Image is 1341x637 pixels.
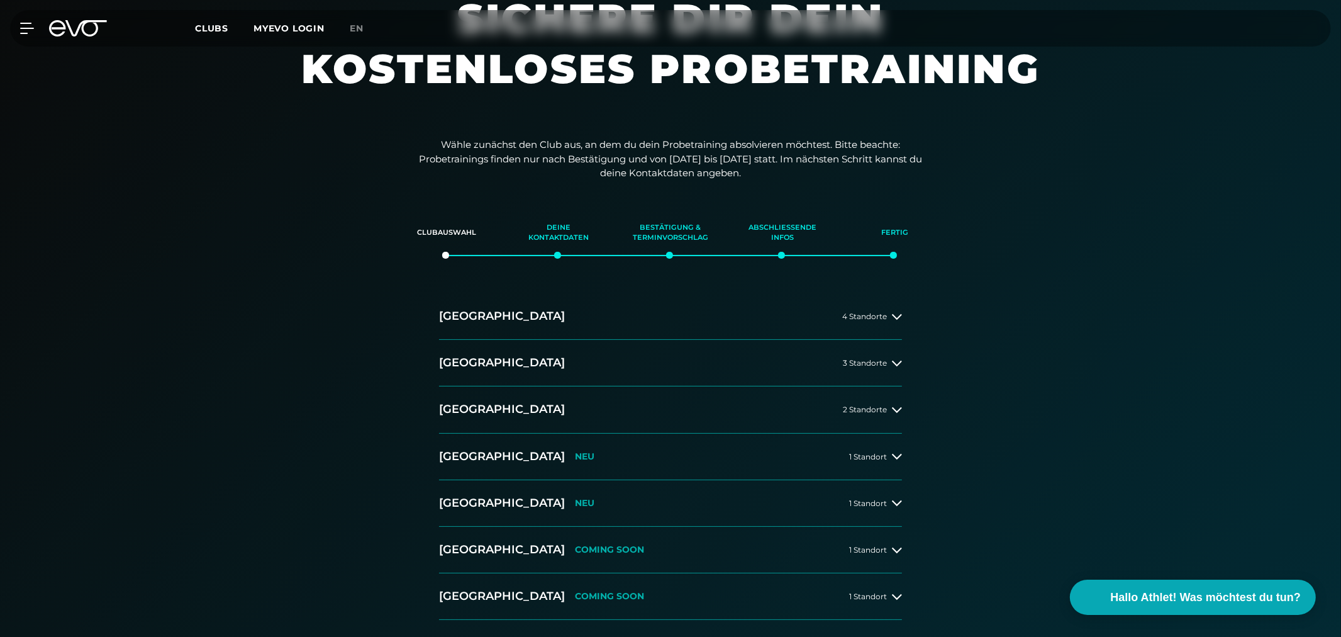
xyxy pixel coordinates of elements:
span: 1 Standort [849,592,887,600]
a: Clubs [195,22,253,34]
div: Bestätigung & Terminvorschlag [630,216,711,250]
button: [GEOGRAPHIC_DATA]4 Standorte [439,293,902,340]
h2: [GEOGRAPHIC_DATA] [439,308,565,324]
span: 3 Standorte [843,359,887,367]
p: COMING SOON [575,544,644,555]
button: [GEOGRAPHIC_DATA]NEU1 Standort [439,480,902,527]
div: Fertig [854,216,935,250]
div: Abschließende Infos [742,216,823,250]
h2: [GEOGRAPHIC_DATA] [439,495,565,511]
div: Deine Kontaktdaten [518,216,599,250]
button: [GEOGRAPHIC_DATA]COMING SOON1 Standort [439,573,902,620]
button: [GEOGRAPHIC_DATA]3 Standorte [439,340,902,386]
span: Clubs [195,23,228,34]
p: NEU [575,498,594,509]
a: MYEVO LOGIN [253,23,325,34]
button: [GEOGRAPHIC_DATA]NEU1 Standort [439,434,902,480]
button: [GEOGRAPHIC_DATA]COMING SOON1 Standort [439,527,902,573]
h2: [GEOGRAPHIC_DATA] [439,449,565,465]
p: COMING SOON [575,591,644,602]
span: 4 Standorte [842,312,887,320]
h2: [GEOGRAPHIC_DATA] [439,355,565,371]
h2: [GEOGRAPHIC_DATA] [439,589,565,604]
h2: [GEOGRAPHIC_DATA] [439,402,565,417]
span: Hallo Athlet! Was möchtest du tun? [1110,589,1301,606]
span: en [350,23,364,34]
a: en [350,21,379,36]
p: NEU [575,451,594,462]
button: Hallo Athlet! Was möchtest du tun? [1070,580,1316,615]
span: 1 Standort [849,453,887,461]
span: 1 Standort [849,546,887,554]
p: Wähle zunächst den Club aus, an dem du dein Probetraining absolvieren möchtest. Bitte beachte: Pr... [419,138,922,181]
span: 2 Standorte [843,405,887,414]
div: Clubauswahl [406,216,487,250]
button: [GEOGRAPHIC_DATA]2 Standorte [439,386,902,433]
span: 1 Standort [849,499,887,507]
h2: [GEOGRAPHIC_DATA] [439,542,565,558]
